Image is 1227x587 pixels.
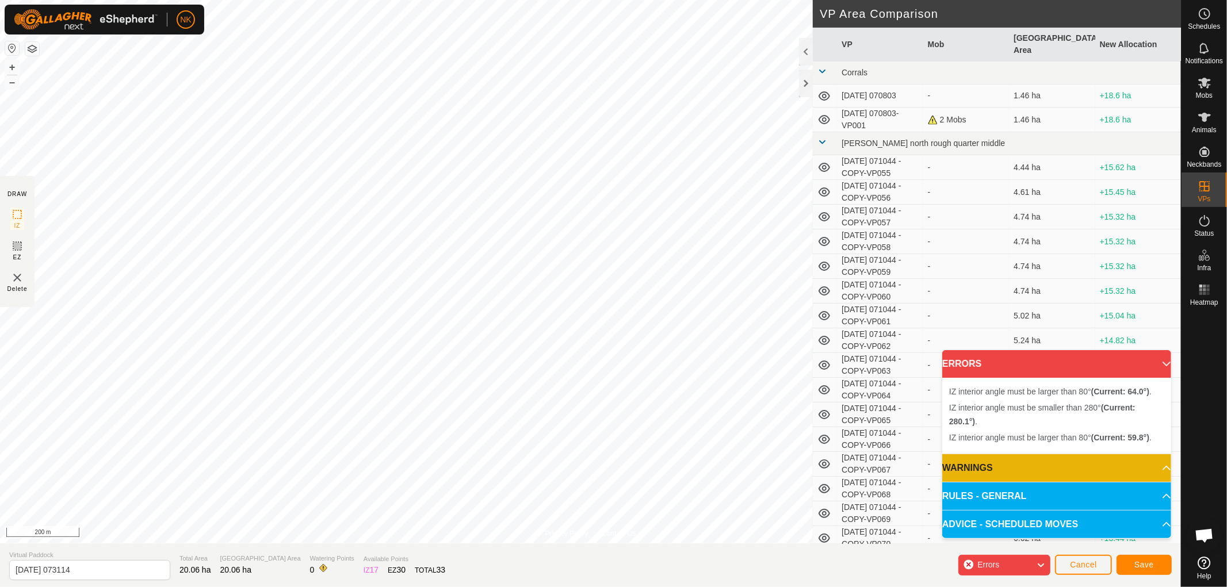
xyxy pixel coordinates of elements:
[397,565,406,574] span: 30
[1009,155,1095,180] td: 4.44 ha
[928,458,1004,470] div: -
[837,427,923,452] td: [DATE] 071044 - COPY-VP066
[837,378,923,402] td: [DATE] 071044 - COPY-VP064
[602,528,636,539] a: Contact Us
[1192,126,1217,133] span: Animals
[310,565,315,574] span: 0
[1095,279,1181,304] td: +15.32 ha
[949,387,1152,396] span: IZ interior angle must be larger than 80° .
[942,482,1171,510] p-accordion-header: RULES - GENERAL
[928,508,1004,520] div: -
[942,489,1027,503] span: RULES - GENERAL
[1055,555,1112,575] button: Cancel
[837,229,923,254] td: [DATE] 071044 - COPY-VP058
[837,353,923,378] td: [DATE] 071044 - COPY-VP063
[977,560,999,569] span: Errors
[1187,518,1222,553] div: Open chat
[928,359,1004,371] div: -
[942,511,1171,538] p-accordion-header: ADVICE - SCHEDULED MOVES
[9,550,170,560] span: Virtual Paddock
[942,454,1171,482] p-accordion-header: WARNINGS
[837,205,923,229] td: [DATE] 071044 - COPY-VP057
[1095,229,1181,254] td: +15.32 ha
[837,452,923,477] td: [DATE] 071044 - COPY-VP067
[942,350,1171,378] p-accordion-header: ERRORS
[928,211,1004,223] div: -
[928,483,1004,495] div: -
[837,501,923,526] td: [DATE] 071044 - COPY-VP069
[1095,155,1181,180] td: +15.62 ha
[7,285,28,293] span: Delete
[1009,108,1095,132] td: 1.46 ha
[1186,57,1223,64] span: Notifications
[942,461,993,475] span: WARNINGS
[14,221,21,230] span: IZ
[1187,161,1221,168] span: Neckbands
[5,60,19,74] button: +
[5,41,19,55] button: Reset Map
[928,236,1004,248] div: -
[837,254,923,279] td: [DATE] 071044 - COPY-VP059
[820,7,1181,21] h2: VP Area Comparison
[388,564,406,576] div: EZ
[14,9,158,30] img: Gallagher Logo
[928,285,1004,297] div: -
[928,310,1004,322] div: -
[928,384,1004,396] div: -
[220,554,301,563] span: [GEOGRAPHIC_DATA] Area
[837,526,923,551] td: [DATE] 071044 - COPY-VP070
[415,564,445,576] div: TOTAL
[928,532,1004,544] div: -
[1198,195,1210,202] span: VPs
[370,565,379,574] span: 17
[1009,279,1095,304] td: 4.74 ha
[1134,560,1154,569] span: Save
[1095,205,1181,229] td: +15.32 ha
[1095,254,1181,279] td: +15.32 ha
[545,528,588,539] a: Privacy Policy
[1009,229,1095,254] td: 4.74 ha
[13,253,22,262] span: EZ
[949,403,1136,426] span: IZ interior angle must be smaller than 280° .
[437,565,446,574] span: 33
[179,565,211,574] span: 20.06 ha
[7,190,27,198] div: DRAW
[928,260,1004,273] div: -
[928,409,1004,421] div: -
[928,114,1004,126] div: 2 Mobs
[179,554,211,563] span: Total Area
[1117,555,1172,575] button: Save
[837,108,923,132] td: [DATE] 070803-VP001
[837,279,923,304] td: [DATE] 071044 - COPY-VP060
[837,85,923,108] td: [DATE] 070803
[220,565,252,574] span: 20.06 ha
[10,271,24,285] img: VP
[1194,230,1214,237] span: Status
[310,554,354,563] span: Watering Points
[942,517,1078,531] span: ADVICE - SCHEDULED MOVES
[1188,23,1220,30] span: Schedules
[837,180,923,205] td: [DATE] 071044 - COPY-VP056
[942,378,1171,454] p-accordion-content: ERRORS
[837,328,923,353] td: [DATE] 071044 - COPY-VP062
[1009,205,1095,229] td: 4.74 ha
[837,28,923,62] th: VP
[1091,433,1149,442] b: (Current: 59.8°)
[837,402,923,427] td: [DATE] 071044 - COPY-VP065
[364,554,445,564] span: Available Points
[1095,85,1181,108] td: +18.6 ha
[842,139,1005,148] span: [PERSON_NAME] north rough quarter middle
[837,477,923,501] td: [DATE] 071044 - COPY-VP068
[364,564,379,576] div: IZ
[1095,108,1181,132] td: +18.6 ha
[1182,552,1227,584] a: Help
[1009,304,1095,328] td: 5.02 ha
[1009,28,1095,62] th: [GEOGRAPHIC_DATA] Area
[180,14,191,26] span: NK
[25,42,39,56] button: Map Layers
[928,186,1004,198] div: -
[842,68,867,77] span: Corrals
[1095,28,1181,62] th: New Allocation
[837,304,923,328] td: [DATE] 071044 - COPY-VP061
[1190,299,1218,306] span: Heatmap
